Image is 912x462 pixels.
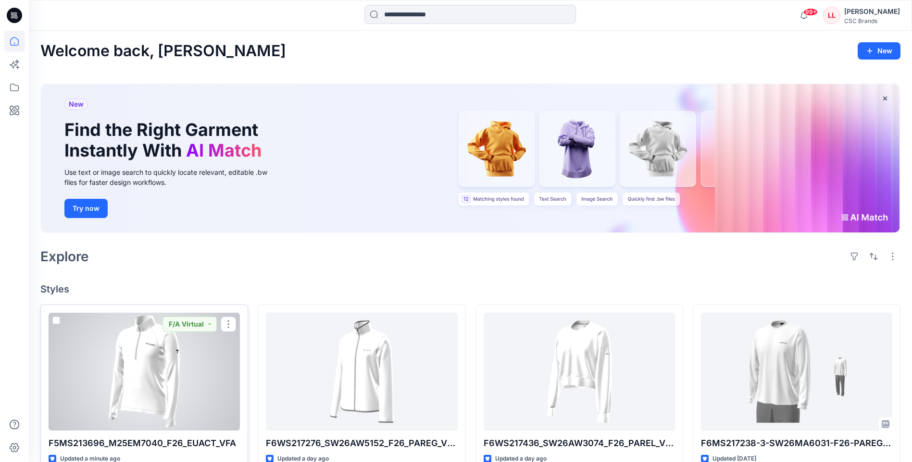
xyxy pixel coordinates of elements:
[69,98,84,110] span: New
[40,42,286,60] h2: Welcome back, [PERSON_NAME]
[64,199,108,218] button: Try now
[803,8,818,16] span: 99+
[186,140,262,161] span: AI Match
[64,120,266,161] h1: Find the Right Garment Instantly With
[858,42,900,60] button: New
[701,313,892,430] a: F6MS217238-3-SW26MA6031-F26-PAREG_VFA
[844,17,900,24] div: CSC Brands
[484,437,675,450] p: F6WS217436_SW26AW3074_F26_PAREL_VFA2
[49,437,240,450] p: F5MS213696_M25EM7040_F26_EUACT_VFA
[266,437,457,450] p: F6WS217276_SW26AW5152_F26_PAREG_VFA2
[40,249,89,264] h2: Explore
[823,7,840,24] div: LL
[49,313,240,430] a: F5MS213696_M25EM7040_F26_EUACT_VFA
[40,283,900,295] h4: Styles
[266,313,457,430] a: F6WS217276_SW26AW5152_F26_PAREG_VFA2
[701,437,892,450] p: F6MS217238-3-SW26MA6031-F26-PAREG_VFA
[64,167,281,187] div: Use text or image search to quickly locate relevant, editable .bw files for faster design workflows.
[484,313,675,430] a: F6WS217436_SW26AW3074_F26_PAREL_VFA2
[844,6,900,17] div: [PERSON_NAME]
